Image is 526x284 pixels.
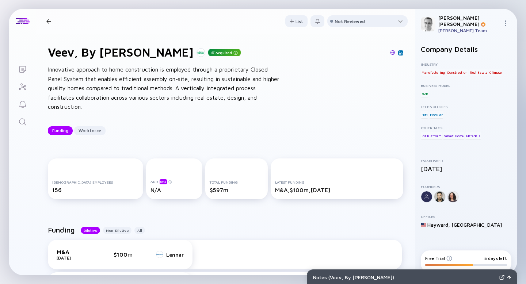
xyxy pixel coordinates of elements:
[489,69,502,76] div: Climate
[285,16,308,27] div: List
[469,69,488,76] div: Real Estate
[421,111,428,118] div: BIM
[150,179,198,184] div: ARR
[57,255,93,261] div: [DATE]
[52,187,139,193] div: 156
[421,184,511,189] div: Founders
[208,49,241,56] div: Acquired
[9,95,36,112] a: Reminders
[390,50,395,55] img: Veev, By Lennar Website
[451,222,502,228] div: [GEOGRAPHIC_DATA]
[210,180,264,184] div: Total Funding
[48,226,75,234] h2: Funding
[438,15,500,27] div: [PERSON_NAME] [PERSON_NAME]
[166,252,184,258] div: Lennar
[210,187,264,193] div: $597m
[507,276,511,279] img: Open Notes
[52,180,139,184] div: [DEMOGRAPHIC_DATA] Employees
[421,126,511,130] div: Other Tags
[275,187,399,193] div: M&A, $100m, [DATE]
[421,69,445,76] div: Manufacturing
[421,165,511,173] div: [DATE]
[313,274,496,280] div: Notes ( Veev, By [PERSON_NAME] )
[421,83,511,88] div: Business Model
[421,222,426,227] img: United States Flag
[503,20,508,26] img: Menu
[421,104,511,109] div: Technologies
[150,187,198,193] div: N/A
[427,222,450,228] div: Hayward ,
[57,249,93,255] div: M&A
[74,126,106,135] button: Workforce
[465,132,481,139] div: Materials
[335,19,365,24] div: Not Reviewed
[421,62,511,66] div: Industry
[48,65,282,112] div: Innovative approach to home construction is employed through a proprietary Closed Panel System th...
[114,251,136,258] div: $100m
[425,256,452,261] div: Free Trial
[399,51,403,55] img: Veev, By Lennar Linkedin Page
[421,214,511,219] div: Offices
[421,158,511,163] div: Established
[81,227,100,234] button: Dilutive
[443,132,464,139] div: Smart Home
[421,132,442,139] div: IoT Platform
[48,126,73,135] button: Funding
[438,28,500,33] div: [PERSON_NAME] Team
[9,60,36,77] a: Lists
[9,77,36,95] a: Investor Map
[156,251,184,258] a: Lennar
[48,45,194,59] h1: Veev, By [PERSON_NAME]
[484,256,507,261] div: 5 days left
[48,125,73,136] div: Funding
[446,69,468,76] div: Construction
[134,227,145,234] button: All
[74,125,106,136] div: Workforce
[421,90,428,97] div: B2B
[275,180,399,184] div: Latest Funding
[421,45,511,53] h2: Company Details
[160,179,167,184] div: beta
[499,275,504,280] img: Expand Notes
[9,112,36,130] a: Search
[285,15,308,27] button: List
[429,111,443,118] div: Modular
[421,17,435,31] img: Josh Profile Picture
[103,227,131,234] button: Non-Dilutive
